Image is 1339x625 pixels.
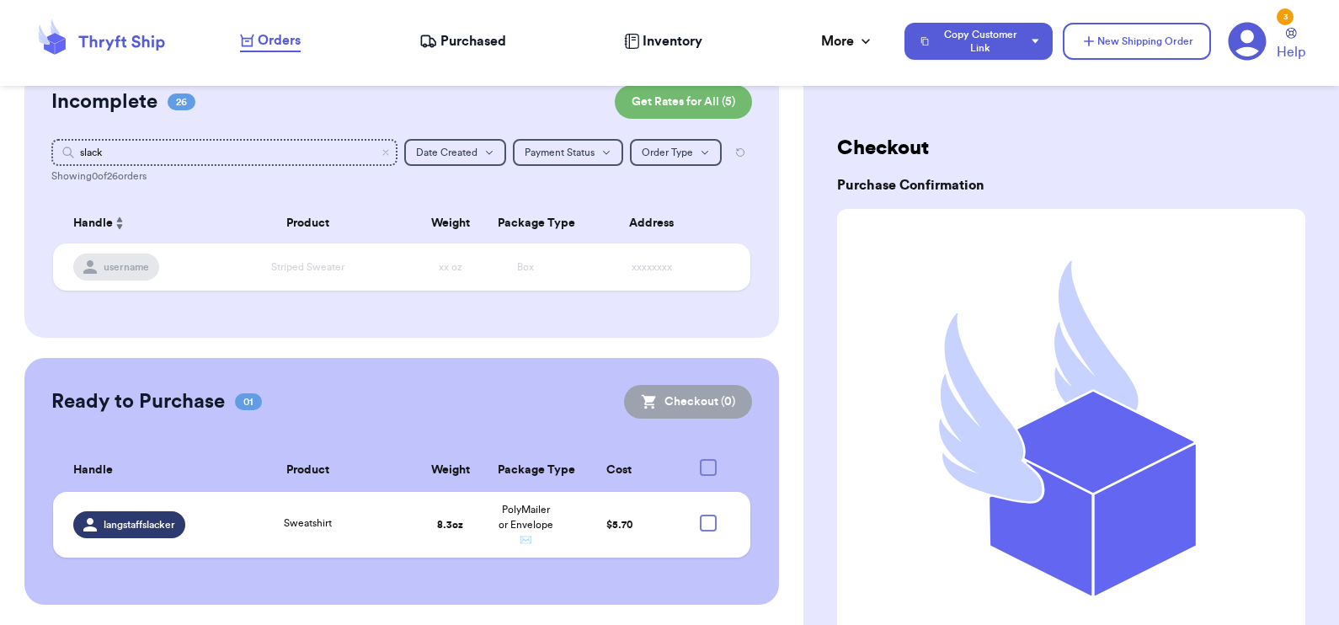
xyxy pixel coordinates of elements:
span: Box [517,262,534,272]
a: Orders [240,30,301,52]
span: Inventory [643,31,702,51]
h2: Ready to Purchase [51,388,225,415]
span: 01 [235,393,262,410]
strong: 8.3 oz [437,520,463,530]
button: Get Rates for All (5) [615,85,752,119]
span: langstaffslacker [104,518,175,532]
a: Purchased [419,31,506,51]
th: Package Type [488,203,563,243]
span: Purchased [440,31,506,51]
div: 3 [1277,8,1294,25]
th: Address [563,203,751,243]
span: 26 [168,93,195,110]
th: Weight [413,203,488,243]
button: Payment Status [513,139,623,166]
span: $ 5.70 [606,520,632,530]
a: Help [1277,28,1305,62]
button: Clear search [381,147,391,158]
button: Reset all filters [728,139,752,166]
span: Striped Sweater [271,262,344,272]
span: PolyMailer or Envelope ✉️ [499,505,553,545]
input: Search [51,139,398,166]
span: username [104,260,149,274]
th: Package Type [488,449,563,492]
span: Handle [73,462,113,479]
th: Cost [563,449,676,492]
span: xx oz [439,262,462,272]
span: Payment Status [525,147,595,158]
h2: Checkout [837,135,1305,162]
span: Sweatshirt [284,518,332,528]
th: Weight [413,449,488,492]
a: 3 [1228,22,1267,61]
span: xxxxxxxx [632,262,672,272]
th: Product [203,203,413,243]
div: Showing 0 of 26 orders [51,169,753,183]
span: Orders [258,30,301,51]
h3: Purchase Confirmation [837,175,1305,195]
span: Order Type [642,147,693,158]
span: Date Created [416,147,477,158]
a: Inventory [624,31,702,51]
button: Date Created [404,139,506,166]
span: Help [1277,42,1305,62]
th: Product [203,449,413,492]
button: Checkout (0) [624,385,752,419]
button: Sort ascending [113,213,126,233]
h2: Incomplete [51,88,157,115]
span: Handle [73,215,113,232]
div: More [821,31,874,51]
button: Order Type [630,139,722,166]
button: Copy Customer Link [904,23,1053,60]
button: New Shipping Order [1063,23,1211,60]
